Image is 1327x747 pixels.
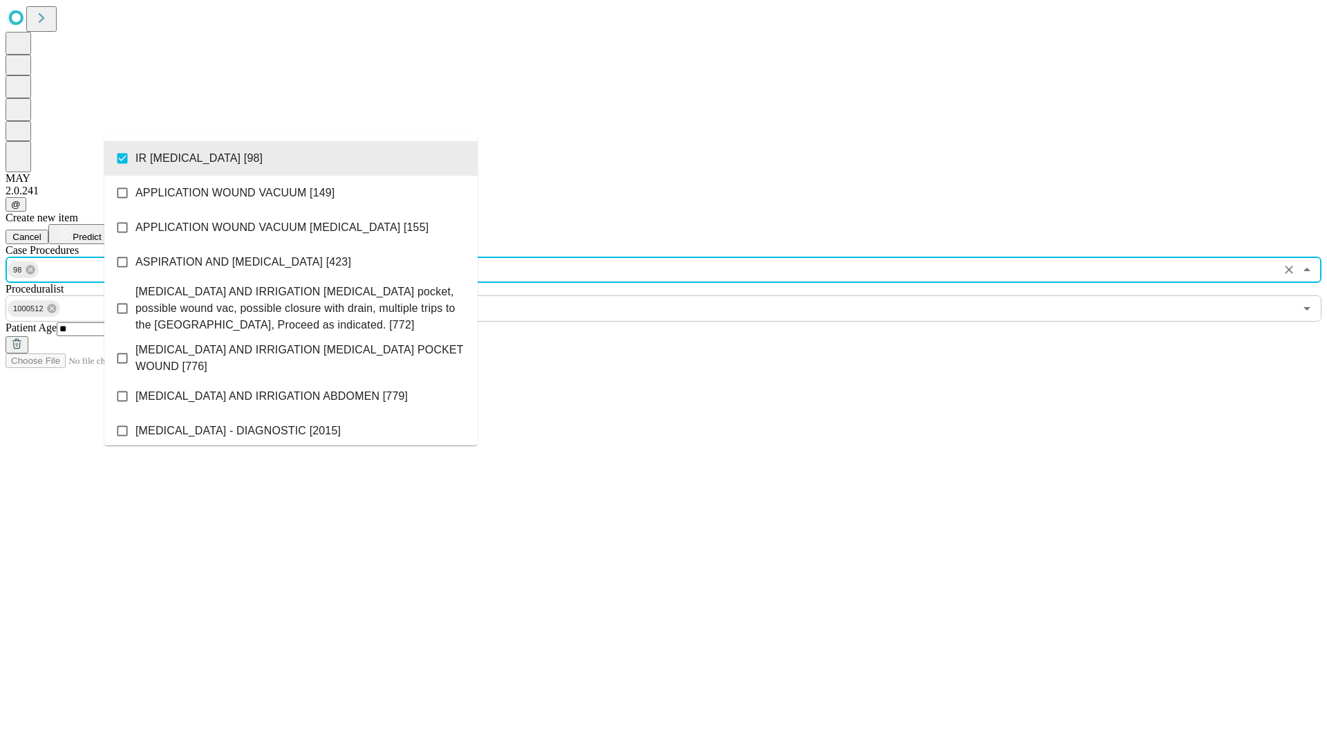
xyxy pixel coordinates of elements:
[12,232,41,242] span: Cancel
[135,284,467,333] span: [MEDICAL_DATA] AND IRRIGATION [MEDICAL_DATA] pocket, possible wound vac, possible closure with dr...
[1297,260,1317,279] button: Close
[8,261,39,278] div: 98
[6,172,1321,185] div: MAY
[135,423,341,439] span: [MEDICAL_DATA] - DIAGNOSTIC [2015]
[1297,299,1317,318] button: Open
[6,185,1321,197] div: 2.0.241
[8,300,60,317] div: 1000512
[135,150,263,167] span: IR [MEDICAL_DATA] [98]
[1279,260,1299,279] button: Clear
[11,199,21,210] span: @
[135,254,351,270] span: ASPIRATION AND [MEDICAL_DATA] [423]
[6,212,78,223] span: Create new item
[8,301,49,317] span: 1000512
[6,244,79,256] span: Scheduled Procedure
[135,342,467,375] span: [MEDICAL_DATA] AND IRRIGATION [MEDICAL_DATA] POCKET WOUND [776]
[6,322,57,333] span: Patient Age
[135,388,408,405] span: [MEDICAL_DATA] AND IRRIGATION ABDOMEN [779]
[6,283,64,295] span: Proceduralist
[8,262,28,278] span: 98
[73,232,101,242] span: Predict
[135,185,335,201] span: APPLICATION WOUND VACUUM [149]
[6,197,26,212] button: @
[135,219,429,236] span: APPLICATION WOUND VACUUM [MEDICAL_DATA] [155]
[48,224,112,244] button: Predict
[6,230,48,244] button: Cancel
